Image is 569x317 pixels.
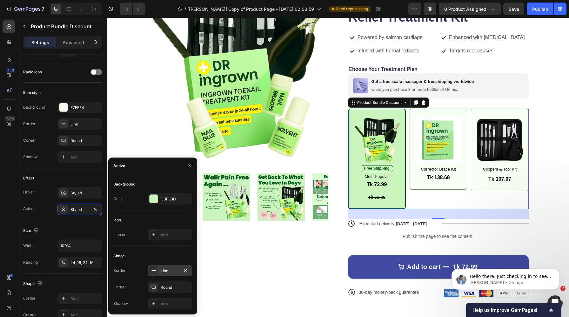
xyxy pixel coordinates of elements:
[259,176,280,183] div: Tk 72.99
[113,217,121,223] div: Icon
[23,105,45,110] div: Background
[503,3,524,15] button: Save
[472,306,555,314] button: Show survey - Help us improve GemPages!
[161,285,191,290] div: Round
[264,61,367,67] p: Get a free scalp massager & freeshipping worldwide
[251,17,316,23] p: Powered by salmon cartilage
[264,69,367,75] p: when you purchase 3 or more bottles of Gemix.
[355,271,369,280] img: gempages_557035327131222818-85b81631-6b16-483f-8b57-9aa8dc010750.png
[23,226,40,235] div: Size
[161,268,179,274] div: Line
[319,156,344,164] div: Tk 138.68
[241,237,422,261] button: Add to cart
[70,138,100,144] div: Round
[342,17,418,23] p: Enhanced with [MEDICAL_DATA]
[337,271,351,280] img: gempages_557035327131222818-02111a35-de92-4466-b923-1977f1d34954.png
[70,260,100,266] div: 24, 16, 24, 16
[70,105,100,111] div: F7FFF4
[372,271,386,280] img: gempages_557035327131222818-8d0d6305-1ea3-478e-a97c-980dd2d7f2cc.png
[23,295,36,301] div: Border
[252,203,288,208] span: Expected delivery
[249,82,296,88] div: Product Bundle Discount
[547,295,563,311] iframe: Intercom live chat
[336,6,368,12] span: Need republishing
[257,148,283,153] p: Free Shipping
[31,39,49,46] p: Settings
[70,190,100,196] div: Styled
[107,18,569,317] iframe: Design area
[23,189,34,195] div: Hover
[241,215,422,222] p: Publish the page to see the content.
[23,138,36,143] div: Corner
[369,99,416,145] img: Product_Images_72.png
[439,3,501,15] button: 0 product assigned
[442,255,569,300] iframe: Intercom notifications message
[390,271,404,280] img: gempages_557035327131222818-c7276185-9560-46ac-8530-f84237778fa7.png
[113,181,135,187] div: Background
[161,196,191,202] div: CBF3BD
[6,68,15,73] div: 450
[23,260,38,265] div: Padding
[70,207,89,212] div: Styled
[23,154,38,160] div: Shadow
[246,60,261,76] img: gempages_557035327131222818-62e4facb-bfb2-45ee-9ca6-16a7c2d03249.png
[28,18,109,61] span: Hello there. Just checking in to see if the solution we shared earlier worked for you 😊 If we don...
[31,23,99,30] p: Product Bundle Discount
[308,99,355,145] img: Copy_of_Product_Images_4.png
[560,286,566,291] span: 2
[23,243,34,248] div: Width
[381,158,405,165] div: Tk 197.07
[187,6,314,12] span: [[PERSON_NAME]] Copy of Product Page - [DATE] 02:03:59
[247,155,293,162] p: Most Popular
[161,301,191,307] div: Add...
[23,206,35,212] div: Active
[113,196,123,202] div: Color
[251,30,312,37] p: Infused with herbal extracts
[113,163,125,169] div: Active
[23,280,44,288] div: Shape
[345,244,371,254] div: Tk 72.99
[209,176,216,183] button: Carousel Next Arrow
[532,6,548,12] div: Publish
[28,24,110,30] p: Message from Liam, sent 3h ago
[309,148,354,155] p: Corrector Brace Kit
[58,240,102,251] input: Auto
[342,30,386,37] p: Targets root causes
[472,307,547,313] span: Help us improve GemPages!
[70,154,100,160] div: Add...
[120,3,145,15] div: Undo/Redo
[161,232,191,238] div: Add...
[259,163,280,171] div: Tk 72.99
[113,232,131,238] div: Icon color
[289,204,320,208] span: [DATE] - [DATE]
[444,6,486,12] span: 0 product assigned
[242,48,311,55] p: Choose Your Treatment Plan
[300,245,334,253] div: Add to cart
[113,301,128,307] div: Shadow
[184,6,186,12] span: /
[42,5,44,13] p: 7
[3,3,47,15] button: 7
[527,3,553,15] button: Publish
[23,121,36,127] div: Border
[252,272,312,277] p: 30-day money-back guarantee
[247,99,293,146] img: Product_Images_75.png
[113,253,125,259] div: Shape
[70,121,100,127] div: Line
[23,90,41,96] div: Item style
[113,268,126,273] div: Border
[23,175,34,181] div: Effect
[407,271,421,280] img: gempages_557035327131222818-ee814f52-4526-49ec-a520-1952a2f45b9d.png
[113,284,126,290] div: Corner
[63,39,84,46] p: Advanced
[5,116,15,121] div: Beta
[23,69,42,75] div: Radio icon
[509,6,519,12] span: Save
[70,296,100,301] div: Add...
[370,148,415,155] p: Clippers & Tool Kit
